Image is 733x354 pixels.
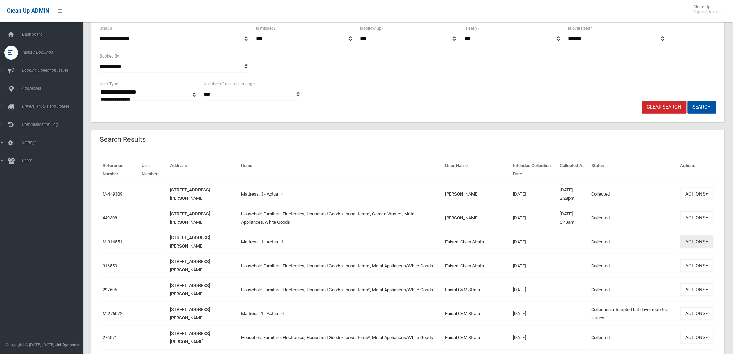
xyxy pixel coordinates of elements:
[589,182,678,206] td: Collected
[443,158,511,182] th: User Name
[170,187,210,201] a: [STREET_ADDRESS][PERSON_NAME]
[680,283,714,296] button: Actions
[510,158,557,182] th: Intended Collection Date
[557,182,589,206] td: [DATE] 2:28pm
[20,140,89,145] span: Settings
[680,307,714,320] button: Actions
[557,206,589,230] td: [DATE] 6:43am
[680,235,714,248] button: Actions
[20,50,89,55] span: Tasks / Bookings
[680,188,714,200] button: Actions
[510,254,557,278] td: [DATE]
[170,283,210,296] a: [STREET_ADDRESS][PERSON_NAME]
[100,25,112,32] label: Status
[139,158,168,182] th: Unit Number
[360,25,384,32] label: Is follow up?
[103,287,117,292] a: 297695
[238,278,443,302] td: Household Furniture, Electronics, Household Goods/Loose Items*, Metal Appliances/White Goods
[238,326,443,349] td: Household Furniture, Electronics, Household Goods/Loose Items*, Metal Appliances/White Goods
[680,211,714,224] button: Actions
[443,326,511,349] td: Faisal CVM Strata
[510,230,557,254] td: [DATE]
[678,158,716,182] th: Actions
[238,182,443,206] td: Mattress: 3 - Actual: 4
[589,230,678,254] td: Collected
[103,239,122,244] a: M-316551
[103,263,117,268] a: 316550
[510,326,557,349] td: [DATE]
[510,278,557,302] td: [DATE]
[170,211,210,225] a: [STREET_ADDRESS][PERSON_NAME]
[20,158,89,163] span: Users
[170,307,210,320] a: [STREET_ADDRESS][PERSON_NAME]
[20,104,89,109] span: Drivers, Trucks and Routes
[443,254,511,278] td: Faiscal Civim Strata
[510,302,557,326] td: [DATE]
[55,342,80,347] strong: Jet Dynamics
[6,342,54,347] span: Copyright © [DATE]-[DATE]
[100,80,118,88] label: Item Type
[20,32,89,37] span: Dashboard
[443,278,511,302] td: Faisal CVM Strata
[589,206,678,230] td: Collected
[464,25,479,32] label: Is early?
[100,158,139,182] th: Reference Number
[642,101,687,114] a: Clear Search
[103,191,122,197] a: M-449309
[20,86,89,91] span: Addresses
[238,206,443,230] td: Household Furniture, Electronics, Household Goods/Loose Items*, Garden Waste*, Metal Appliances/W...
[443,182,511,206] td: [PERSON_NAME]
[170,331,210,344] a: [STREET_ADDRESS][PERSON_NAME]
[256,25,276,32] label: Is missed?
[238,302,443,326] td: Mattress: 1 - Actual: 0
[443,206,511,230] td: [PERSON_NAME]
[443,230,511,254] td: Faiscal Civim Strata
[443,302,511,326] td: Faisal CVM Strata
[238,230,443,254] td: Mattress: 1 - Actual: 1
[589,158,678,182] th: Status
[103,311,122,316] a: M-276072
[20,122,89,127] span: Communication Log
[589,278,678,302] td: Collected
[20,68,89,73] span: Booking Collection Issues
[694,9,717,15] small: Super Admin
[589,326,678,349] td: Collected
[589,302,678,326] td: Collection attempted but driver reported issues
[589,254,678,278] td: Collected
[170,235,210,249] a: [STREET_ADDRESS][PERSON_NAME]
[238,158,443,182] th: Items
[680,259,714,272] button: Actions
[168,158,239,182] th: Address
[238,254,443,278] td: Household Furniture, Electronics, Household Goods/Loose Items*, Metal Appliances/White Goods
[103,335,117,340] a: 276071
[510,206,557,230] td: [DATE]
[7,8,49,14] span: Clean Up ADMIN
[680,331,714,344] button: Actions
[690,4,724,15] span: Clean Up
[170,259,210,273] a: [STREET_ADDRESS][PERSON_NAME]
[91,133,154,146] header: Search Results
[100,52,119,60] label: Booked By
[557,158,589,182] th: Collected At
[510,182,557,206] td: [DATE]
[568,25,592,32] label: Is oversized?
[103,215,117,221] a: 449308
[688,101,716,114] button: Search
[204,80,255,88] label: Number of results per page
